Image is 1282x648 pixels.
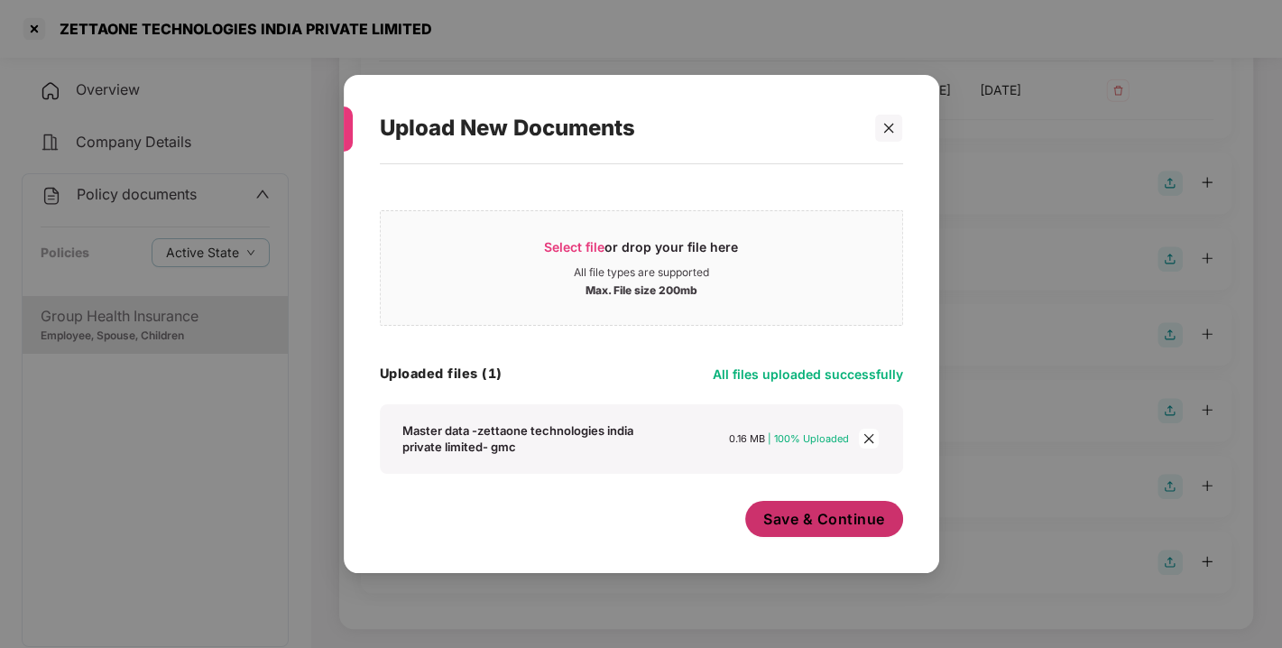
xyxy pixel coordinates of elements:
[380,365,503,383] h4: Uploaded files (1)
[882,122,895,134] span: close
[729,432,765,445] span: 0.16 MB
[859,429,879,449] span: close
[380,93,860,163] div: Upload New Documents
[586,280,697,298] div: Max. File size 200mb
[544,238,738,265] div: or drop your file here
[745,501,903,537] button: Save & Continue
[713,366,903,382] span: All files uploaded successfully
[544,239,604,255] span: Select file
[381,225,902,311] span: Select fileor drop your file hereAll file types are supportedMax. File size 200mb
[763,509,885,529] span: Save & Continue
[768,432,849,445] span: | 100% Uploaded
[402,422,648,455] div: Master data -zettaone technologies india private limited- gmc
[574,265,709,280] div: All file types are supported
